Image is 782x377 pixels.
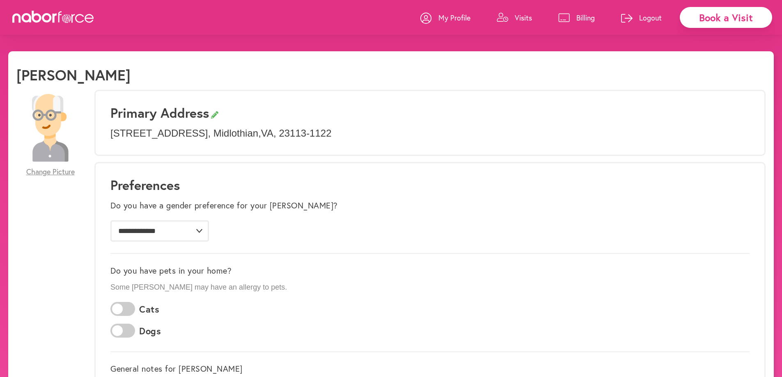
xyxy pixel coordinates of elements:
p: Logout [639,13,662,23]
label: Cats [139,304,159,315]
p: Some [PERSON_NAME] may have an allergy to pets. [110,283,750,292]
p: [STREET_ADDRESS] , Midlothian , VA , 23113-1122 [110,128,750,139]
span: Change Picture [26,167,75,176]
label: Dogs [139,326,161,336]
a: Visits [497,5,532,30]
h1: Preferences [110,177,750,193]
h3: Primary Address [110,105,750,121]
img: 28479a6084c73c1d882b58007db4b51f.png [16,94,84,162]
label: Do you have a gender preference for your [PERSON_NAME]? [110,201,338,210]
a: Billing [558,5,595,30]
p: Visits [515,13,532,23]
div: Book a Visit [680,7,772,28]
a: Logout [621,5,662,30]
label: General notes for [PERSON_NAME] [110,364,243,374]
p: Billing [576,13,595,23]
p: My Profile [438,13,470,23]
h1: [PERSON_NAME] [16,66,131,84]
a: My Profile [420,5,470,30]
label: Do you have pets in your home? [110,266,232,276]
